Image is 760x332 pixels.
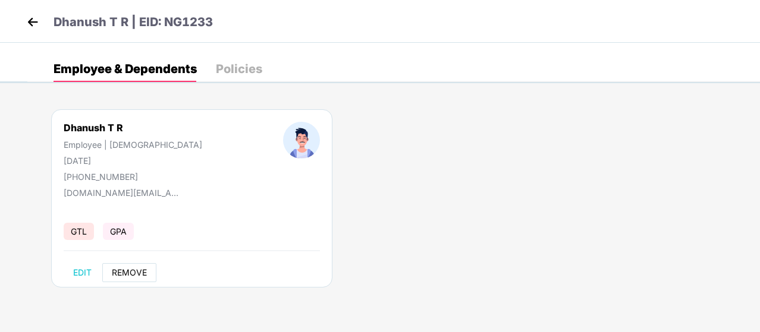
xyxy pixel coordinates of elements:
[73,268,92,277] span: EDIT
[64,223,94,240] span: GTL
[102,263,156,282] button: REMOVE
[112,268,147,277] span: REMOVE
[283,122,320,159] img: profileImage
[64,122,202,134] div: Dhanush T R
[24,13,42,31] img: back
[64,188,183,198] div: [DOMAIN_NAME][EMAIL_ADDRESS][DOMAIN_NAME]
[216,63,262,75] div: Policies
[54,63,197,75] div: Employee & Dependents
[64,140,202,150] div: Employee | [DEMOGRAPHIC_DATA]
[64,263,101,282] button: EDIT
[64,156,202,166] div: [DATE]
[64,172,202,182] div: [PHONE_NUMBER]
[103,223,134,240] span: GPA
[54,13,213,31] p: Dhanush T R | EID: NG1233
